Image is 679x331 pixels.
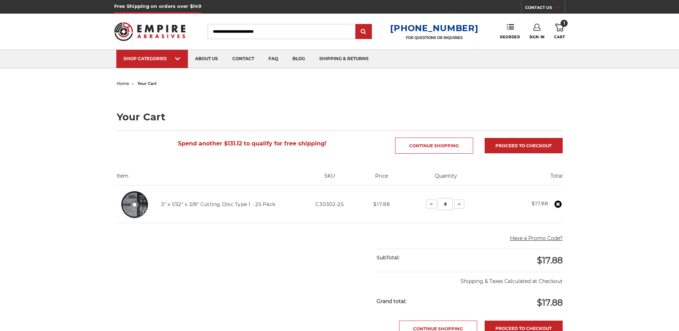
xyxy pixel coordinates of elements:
span: 1 [561,20,568,27]
a: [PHONE_NUMBER] [390,23,478,33]
span: Spend another $131.12 to qualify for free shipping! [178,140,326,147]
a: Reorder [500,24,520,39]
input: 3" x 1/32" x 3/8" Cutting Disc Type 1 - 25 Pack Quantity: [438,198,453,210]
img: Empire Abrasives [114,18,186,45]
h1: Your Cart [117,112,563,122]
a: shipping & returns [312,50,376,68]
span: your cart [137,81,157,86]
span: $17.88 [537,297,563,308]
p: Shipping & Taxes Calculated at Checkout [377,272,562,285]
input: Submit [357,25,371,39]
strong: $17.88 [532,200,548,207]
span: C30302-25 [315,201,344,207]
a: Proceed to checkout [485,138,563,153]
span: Reorder [500,35,520,39]
th: Quantity [401,172,491,185]
a: blog [285,50,312,68]
span: Cart [554,35,565,39]
a: faq [261,50,285,68]
span: $17.88 [373,201,390,207]
a: Continue Shopping [395,138,473,154]
a: about us [188,50,225,68]
th: Price [363,172,401,185]
button: Have a Promo Code? [510,235,563,242]
img: 3" x 1/32" x 3/8" Cut Off Wheel [117,186,152,222]
th: Item [117,172,297,185]
p: FOR QUESTIONS OR INQUIRIES [390,35,478,40]
a: 3" x 1/32" x 3/8" Cutting Disc Type 1 - 25 Pack [161,201,275,207]
th: Total [491,172,563,185]
span: Sign In [529,35,545,39]
a: CONTACT US [525,4,565,14]
div: SHOP CATEGORIES [123,56,181,61]
span: $17.88 [537,255,563,265]
strong: Grand total: [377,298,406,304]
a: contact [225,50,261,68]
a: home [117,81,129,86]
th: SKU [297,172,363,185]
a: 1 Cart [554,24,565,39]
div: SubTotal: [377,249,470,267]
